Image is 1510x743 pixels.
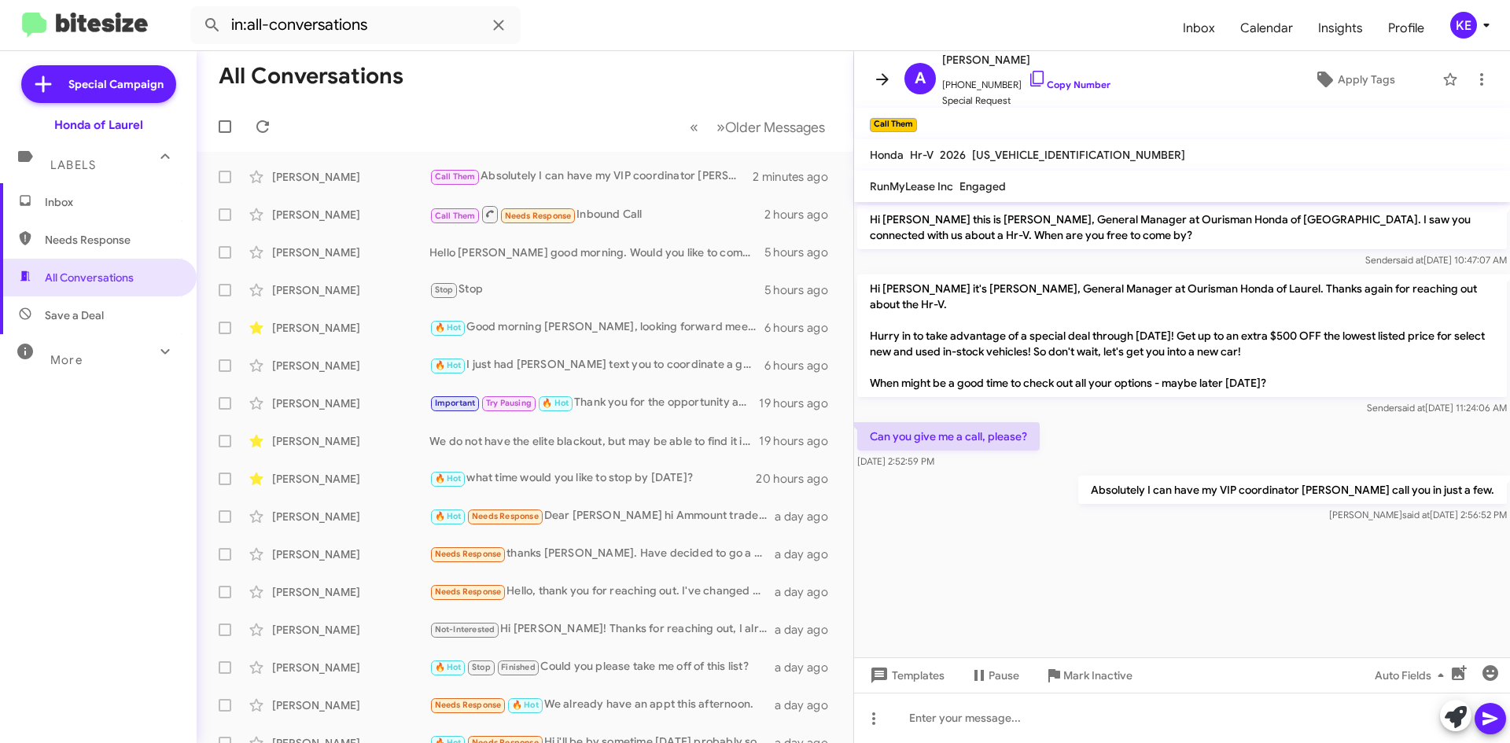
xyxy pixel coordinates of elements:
div: 19 hours ago [759,395,841,411]
button: Auto Fields [1362,661,1463,690]
span: Not-Interested [435,624,495,634]
div: [PERSON_NAME] [272,509,429,524]
span: Hr-V [910,148,934,162]
span: [US_VEHICLE_IDENTIFICATION_NUMBER] [972,148,1185,162]
span: Needs Response [435,549,502,559]
small: Call Them [870,118,917,132]
div: We do not have the elite blackout, but may be able to find it in the area. If we can would you li... [429,433,759,449]
div: KE [1450,12,1477,39]
div: 5 hours ago [764,245,841,260]
div: 2 hours ago [764,207,841,223]
div: Hi [PERSON_NAME]! Thanks for reaching out, I already bought the car! Thank you [429,620,775,638]
div: Inbound Call [429,204,764,224]
span: [DATE] 2:52:59 PM [857,455,934,467]
button: Pause [957,661,1032,690]
span: Apply Tags [1338,65,1395,94]
div: thanks [PERSON_NAME]. Have decided to go a different direction [429,545,775,563]
span: All Conversations [45,270,134,285]
div: [PERSON_NAME] [272,169,429,185]
button: Previous [680,111,708,143]
button: Next [707,111,834,143]
span: Sender [DATE] 11:24:06 AM [1367,402,1507,414]
span: 🔥 Hot [435,662,462,672]
p: Absolutely I can have my VIP coordinator [PERSON_NAME] call you in just a few. [1078,476,1507,504]
div: Stop [429,281,764,299]
p: Can you give me a call, please? [857,422,1040,451]
div: [PERSON_NAME] [272,546,429,562]
span: Templates [867,661,945,690]
span: [PHONE_NUMBER] [942,69,1110,93]
div: We already have an appt this afternoon. [429,696,775,714]
span: 🔥 Hot [435,473,462,484]
div: a day ago [775,697,841,713]
button: Mark Inactive [1032,661,1145,690]
span: A [915,66,926,91]
span: Engaged [959,179,1006,193]
p: Hi [PERSON_NAME] it's [PERSON_NAME], General Manager at Ourisman Honda of Laurel. Thanks again fo... [857,274,1507,397]
span: 2026 [940,148,966,162]
span: 🔥 Hot [435,360,462,370]
div: Thank you for the opportunity and congratulations!!! [429,394,759,412]
div: [PERSON_NAME] [272,697,429,713]
span: Needs Response [505,211,572,221]
span: Older Messages [725,119,825,136]
span: Needs Response [45,232,179,248]
a: Special Campaign [21,65,176,103]
nav: Page navigation example [681,111,834,143]
div: [PERSON_NAME] [272,245,429,260]
a: Profile [1376,6,1437,51]
span: Sender [DATE] 10:47:07 AM [1365,254,1507,266]
div: 2 minutes ago [753,169,841,185]
p: Hi [PERSON_NAME] this is [PERSON_NAME], General Manager at Ourisman Honda of [GEOGRAPHIC_DATA]. I... [857,205,1507,249]
span: 🔥 Hot [512,700,539,710]
div: a day ago [775,546,841,562]
div: Hello [PERSON_NAME] good morning. Would you like to come over [DATE] to check options for you? [429,245,764,260]
div: Could you please take me off of this list? [429,658,775,676]
span: Needs Response [435,700,502,710]
span: 🔥 Hot [435,322,462,333]
div: 6 hours ago [764,358,841,373]
button: KE [1437,12,1493,39]
div: [PERSON_NAME] [272,660,429,675]
span: Finished [501,662,536,672]
span: Stop [435,285,454,295]
div: a day ago [775,660,841,675]
button: Templates [854,661,957,690]
div: 5 hours ago [764,282,841,298]
a: Insights [1306,6,1376,51]
div: what time would you like to stop by [DATE]? [429,469,756,487]
div: Hello, thank you for reaching out. I've changed my mind. Thank you. [429,583,775,601]
span: Special Request [942,93,1110,109]
span: Needs Response [472,511,539,521]
div: a day ago [775,622,841,638]
a: Inbox [1170,6,1228,51]
span: Inbox [45,194,179,210]
div: a day ago [775,584,841,600]
span: said at [1396,254,1423,266]
span: [PERSON_NAME] [942,50,1110,69]
span: said at [1398,402,1425,414]
div: Dear [PERSON_NAME] hi Ammount trade on my car This is problem if my car is can trade by 38000 the... [429,507,775,525]
div: [PERSON_NAME] [272,282,429,298]
span: Pause [989,661,1019,690]
div: [PERSON_NAME] [272,395,429,411]
a: Calendar [1228,6,1306,51]
span: Needs Response [435,587,502,597]
span: 🔥 Hot [542,398,569,408]
span: Mark Inactive [1063,661,1132,690]
div: a day ago [775,509,841,524]
div: 6 hours ago [764,320,841,336]
span: Labels [50,158,96,172]
span: » [716,117,725,137]
div: Absolutely I can have my VIP coordinator [PERSON_NAME] call you in just a few. [429,167,753,186]
div: Good morning [PERSON_NAME], looking forward meeting you [DATE] for see the Honda Civics. [429,318,764,337]
div: [PERSON_NAME] [272,471,429,487]
span: Stop [472,662,491,672]
span: [PERSON_NAME] [DATE] 2:56:52 PM [1329,509,1507,520]
button: Apply Tags [1273,65,1434,94]
div: Honda of Laurel [54,117,143,133]
span: Honda [870,148,904,162]
span: Call Them [435,211,476,221]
